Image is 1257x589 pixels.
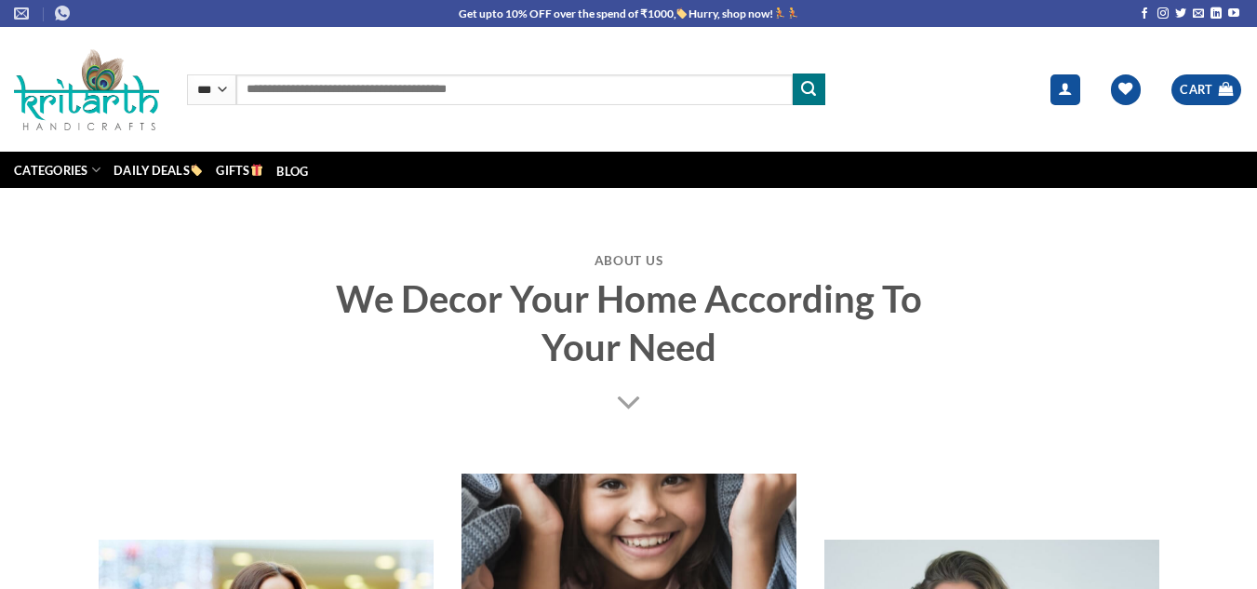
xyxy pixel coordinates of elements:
span: Cart [1180,80,1213,99]
button: Submit [793,74,824,105]
a: Follow on Facebook [1139,7,1150,20]
a: Follow on Instagram [1157,7,1169,20]
img: 🎁 [251,164,263,176]
a: Blog [276,160,308,182]
a: Send us an email [1193,7,1204,20]
b: Get upto 10% OFF over the spend of ₹1000, Hurry, shop now! [459,7,774,20]
img: 🏃 [774,7,785,19]
a: Gifts [216,154,263,185]
a: Follow on YouTube [1228,7,1239,20]
h2: We Decor Your Home According To Your Need [325,274,932,371]
a: Daily Deals [114,154,203,185]
h6: About us [325,253,932,268]
a: Login [1050,74,1080,105]
a: Follow on LinkedIn [1210,7,1222,20]
button: Scroll for more [594,380,664,428]
img: Kritarth Handicrafts [14,48,159,131]
img: 🏷️ [676,7,688,19]
a: Categories [14,152,100,188]
a: View cart [1171,74,1241,105]
img: 🏷️ [191,164,203,176]
img: 🏃 [787,7,798,19]
a: Follow on Twitter [1175,7,1186,20]
a: Wishlist [1111,74,1141,105]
